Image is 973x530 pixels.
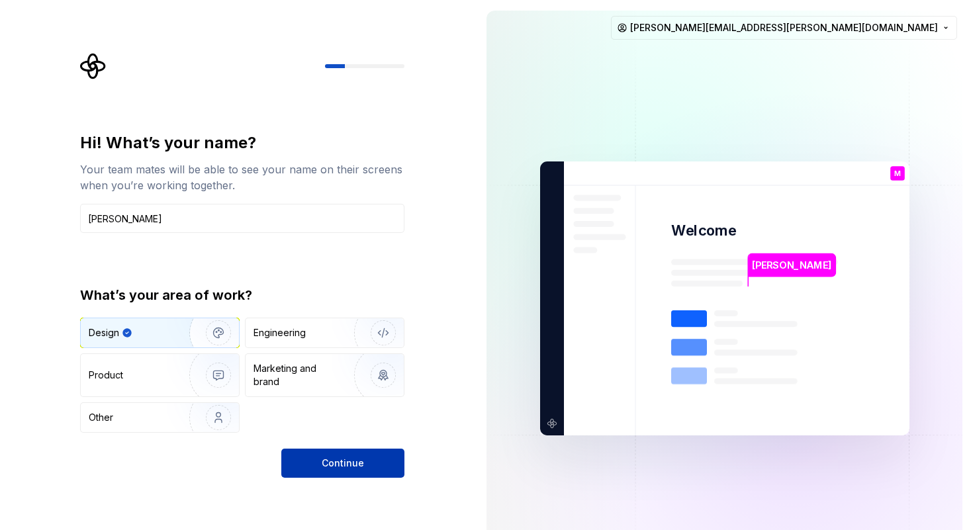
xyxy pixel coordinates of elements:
[254,326,306,339] div: Engineering
[281,449,404,478] button: Continue
[89,411,113,424] div: Other
[752,258,831,273] p: [PERSON_NAME]
[80,286,404,304] div: What’s your area of work?
[671,221,736,240] p: Welcome
[89,326,119,339] div: Design
[80,204,404,233] input: Han Solo
[80,161,404,193] div: Your team mates will be able to see your name on their screens when you’re working together.
[630,21,938,34] span: [PERSON_NAME][EMAIL_ADDRESS][PERSON_NAME][DOMAIN_NAME]
[89,369,123,382] div: Product
[80,53,107,79] svg: Supernova Logo
[254,362,343,388] div: Marketing and brand
[80,132,404,154] div: Hi! What’s your name?
[894,170,901,177] p: M
[322,457,364,470] span: Continue
[611,16,957,40] button: [PERSON_NAME][EMAIL_ADDRESS][PERSON_NAME][DOMAIN_NAME]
